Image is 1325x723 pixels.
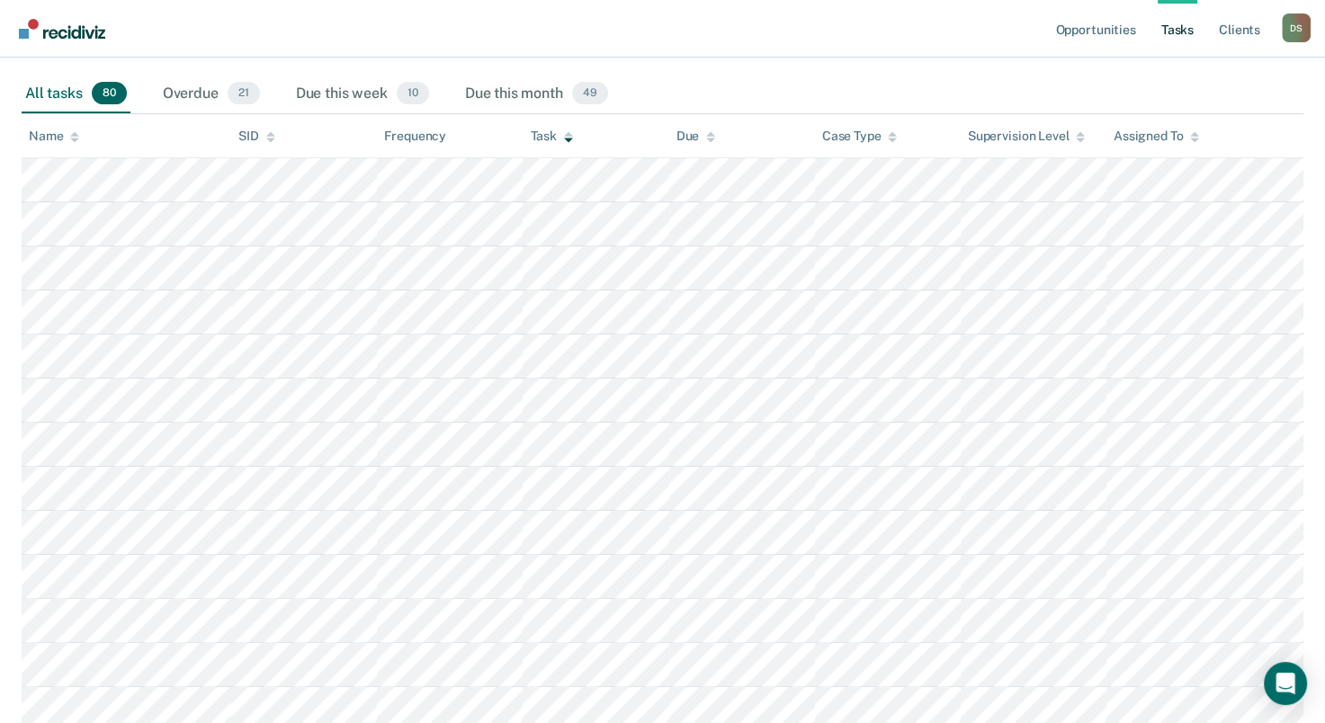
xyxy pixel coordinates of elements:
div: Due this week10 [292,75,433,114]
div: Open Intercom Messenger [1264,662,1307,705]
div: Task [530,129,572,144]
div: Due [676,129,716,144]
span: 49 [572,82,608,105]
div: Overdue21 [159,75,264,114]
span: 21 [228,82,260,105]
div: Due this month49 [461,75,612,114]
div: Frequency [384,129,446,144]
div: All tasks80 [22,75,130,114]
div: Assigned To [1114,129,1199,144]
div: SID [238,129,275,144]
div: D S [1282,13,1311,42]
span: 10 [397,82,429,105]
div: Supervision Level [968,129,1086,144]
button: Profile dropdown button [1282,13,1311,42]
div: Case Type [822,129,898,144]
span: 80 [92,82,127,105]
img: Recidiviz [19,19,105,39]
div: Name [29,129,79,144]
